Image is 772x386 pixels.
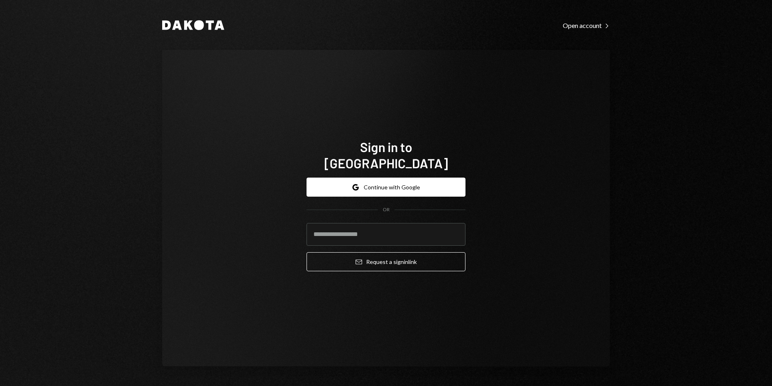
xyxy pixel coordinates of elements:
[307,178,465,197] button: Continue with Google
[307,252,465,271] button: Request a signinlink
[383,206,390,213] div: OR
[563,21,610,30] a: Open account
[307,139,465,171] h1: Sign in to [GEOGRAPHIC_DATA]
